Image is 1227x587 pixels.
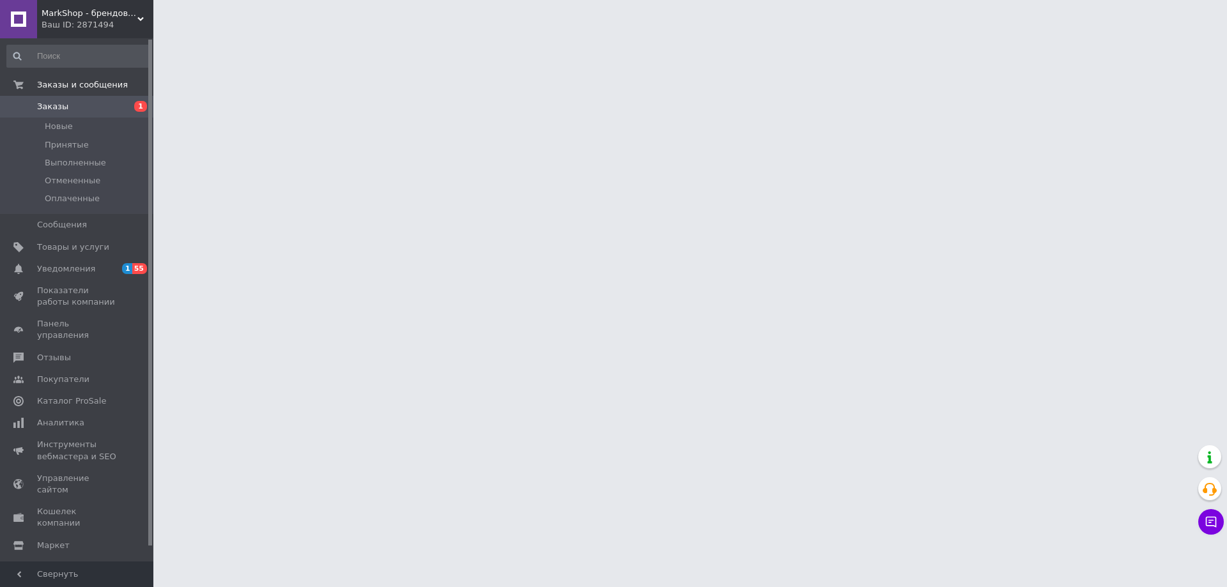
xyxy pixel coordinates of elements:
[42,19,153,31] div: Ваш ID: 2871494
[45,193,100,204] span: Оплаченные
[45,175,100,187] span: Отмененные
[1198,509,1224,535] button: Чат с покупателем
[37,506,118,529] span: Кошелек компании
[37,439,118,462] span: Инструменты вебмастера и SEO
[37,101,68,112] span: Заказы
[134,101,147,112] span: 1
[37,473,118,496] span: Управление сайтом
[37,79,128,91] span: Заказы и сообщения
[45,121,73,132] span: Новые
[37,241,109,253] span: Товары и услуги
[42,8,137,19] span: MarkShop - брендовая одежда, обувь, аксессуары
[37,263,95,275] span: Уведомления
[45,139,89,151] span: Принятые
[37,374,89,385] span: Покупатели
[122,263,132,274] span: 1
[6,45,151,68] input: Поиск
[132,263,147,274] span: 55
[45,157,106,169] span: Выполненные
[37,417,84,429] span: Аналитика
[37,318,118,341] span: Панель управления
[37,285,118,308] span: Показатели работы компании
[37,395,106,407] span: Каталог ProSale
[37,219,87,231] span: Сообщения
[37,352,71,363] span: Отзывы
[37,540,70,551] span: Маркет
